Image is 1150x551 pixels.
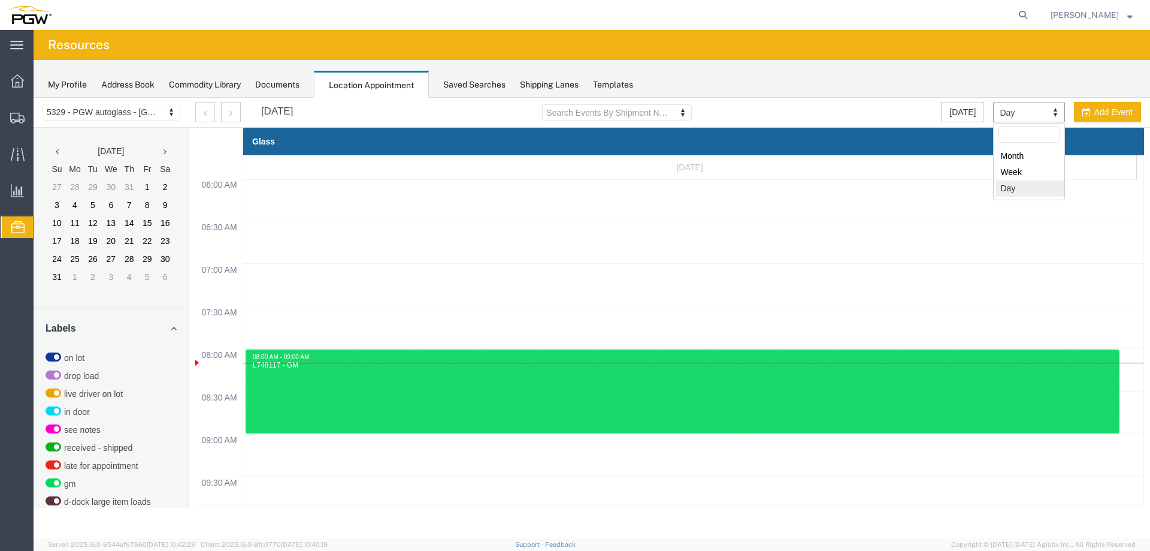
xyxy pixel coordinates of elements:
[545,541,576,548] a: Feedback
[255,79,299,91] div: Documents
[48,79,87,91] div: My Profile
[201,541,328,548] span: Client: 2025.16.0-8fc0770
[520,79,579,91] div: Shipping Lanes
[147,541,195,548] span: [DATE] 10:42:29
[951,540,1136,550] span: Copyright © [DATE]-[DATE] Agistix Inc., All Rights Reserved
[8,6,52,24] img: logo
[48,541,195,548] span: Server: 2025.16.0-9544af67660
[281,541,328,548] span: [DATE] 10:40:19
[48,30,110,60] h4: Resources
[34,98,1150,538] iframe: FS Legacy Container
[101,79,155,91] div: Address Book
[443,79,506,91] div: Saved Searches
[593,79,633,91] div: Templates
[515,541,545,548] a: Support
[1051,8,1119,22] span: Phillip Thornton
[314,71,429,98] div: Location Appointment
[169,79,241,91] div: Commodity Library
[1050,8,1133,22] button: [PERSON_NAME]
